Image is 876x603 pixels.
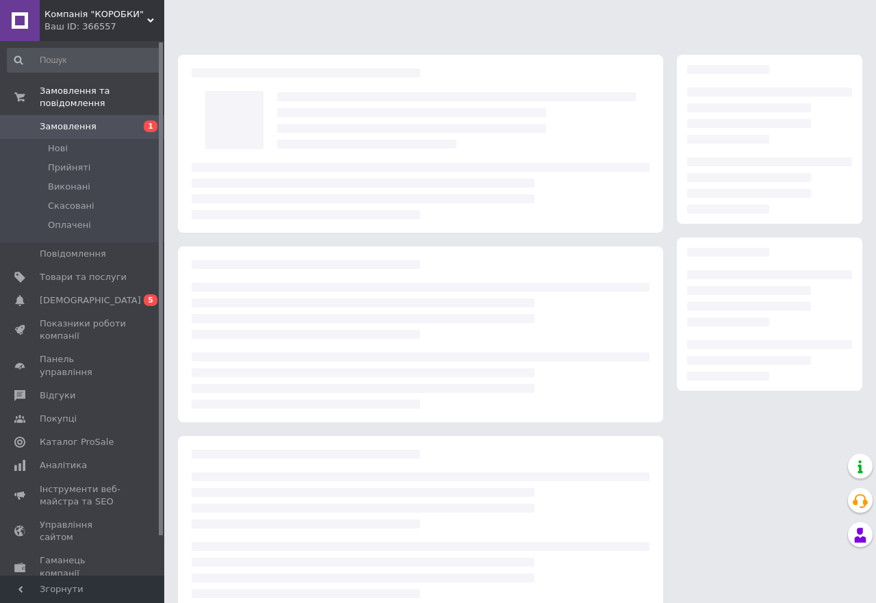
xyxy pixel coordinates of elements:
[40,318,127,342] span: Показники роботи компанії
[40,413,77,425] span: Покупці
[48,219,91,231] span: Оплачені
[40,85,164,110] span: Замовлення та повідомлення
[48,181,90,193] span: Виконані
[48,162,90,174] span: Прийняті
[40,554,127,579] span: Гаманець компанії
[7,48,162,73] input: Пошук
[40,436,114,448] span: Каталог ProSale
[40,353,127,378] span: Панель управління
[40,459,87,472] span: Аналітика
[144,294,157,306] span: 5
[40,483,127,508] span: Інструменти веб-майстра та SEO
[40,271,127,283] span: Товари та послуги
[44,21,164,33] div: Ваш ID: 366557
[144,120,157,132] span: 1
[40,120,96,133] span: Замовлення
[40,519,127,543] span: Управління сайтом
[48,142,68,155] span: Нові
[40,248,106,260] span: Повідомлення
[40,294,141,307] span: [DEMOGRAPHIC_DATA]
[40,389,75,402] span: Відгуки
[48,200,94,212] span: Скасовані
[44,8,147,21] span: Компанія "КОРОБКИ"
